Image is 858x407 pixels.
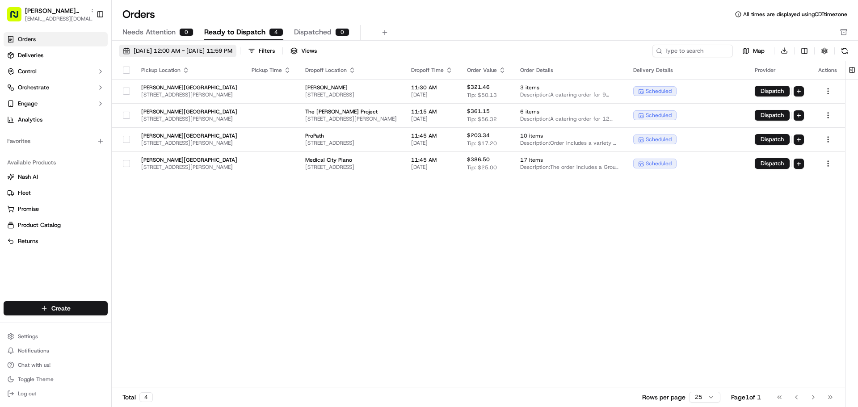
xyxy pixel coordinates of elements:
[7,189,104,197] a: Fleet
[4,359,108,371] button: Chat with us!
[23,58,161,67] input: Got a question? Start typing here...
[818,67,838,74] div: Actions
[755,134,790,145] button: Dispatch
[4,186,108,200] button: Fleet
[305,164,397,171] span: [STREET_ADDRESS]
[9,130,23,144] img: Liam S.
[7,173,104,181] a: Nash AI
[4,64,108,79] button: Control
[128,163,147,170] span: [DATE]
[18,333,38,340] span: Settings
[411,156,453,164] span: 11:45 AM
[411,67,453,74] div: Dropoff Time
[520,108,619,115] span: 6 items
[520,115,619,122] span: Description: A catering order for 12 people, including a Group Bowl Bar with grilled chicken, var...
[467,116,497,123] span: Tip: $56.32
[467,84,490,91] span: $321.46
[4,170,108,184] button: Nash AI
[18,116,42,124] span: Analytics
[646,112,672,119] span: scheduled
[119,45,236,57] button: [DATE] 12:00 AM - [DATE] 11:59 PM
[755,67,804,74] div: Provider
[28,138,72,146] span: [PERSON_NAME]
[335,28,349,36] div: 0
[18,376,54,383] span: Toggle Theme
[84,200,143,209] span: API Documentation
[204,27,265,38] span: Ready to Dispatch
[139,114,163,125] button: See all
[4,4,93,25] button: [PERSON_NAME][GEOGRAPHIC_DATA][EMAIL_ADDRESS][DOMAIN_NAME]
[652,45,733,57] input: Type to search
[305,108,397,115] span: The [PERSON_NAME] Project
[838,45,851,57] button: Refresh
[18,237,38,245] span: Returns
[141,132,237,139] span: [PERSON_NAME][GEOGRAPHIC_DATA]
[76,201,83,208] div: 💻
[305,132,397,139] span: ProPath
[731,393,761,402] div: Page 1 of 1
[18,100,38,108] span: Engage
[4,202,108,216] button: Promise
[4,387,108,400] button: Log out
[305,139,397,147] span: [STREET_ADDRESS]
[467,132,490,139] span: $203.34
[4,234,108,248] button: Returns
[152,88,163,99] button: Start new chat
[40,85,147,94] div: Start new chat
[520,67,619,74] div: Order Details
[286,45,321,57] button: Views
[642,393,686,402] p: Rows per page
[301,47,317,55] span: Views
[4,330,108,343] button: Settings
[89,222,108,228] span: Pylon
[244,45,279,57] button: Filters
[755,110,790,121] button: Dispatch
[755,86,790,97] button: Dispatch
[7,237,104,245] a: Returns
[467,164,497,171] span: Tip: $25.00
[19,85,35,101] img: 5e9a9d7314ff4150bce227a61376b483.jpg
[252,67,291,74] div: Pickup Time
[141,91,237,98] span: [STREET_ADDRESS][PERSON_NAME]
[18,84,49,92] span: Orchestrate
[9,36,163,50] p: Welcome 👋
[9,116,60,123] div: Past conversations
[63,221,108,228] a: Powered byPylon
[18,173,38,181] span: Nash AI
[25,6,87,15] button: [PERSON_NAME][GEOGRAPHIC_DATA]
[141,67,237,74] div: Pickup Location
[18,361,50,369] span: Chat with us!
[122,27,176,38] span: Needs Attention
[305,91,397,98] span: [STREET_ADDRESS]
[18,205,39,213] span: Promise
[7,205,104,213] a: Promise
[411,139,453,147] span: [DATE]
[411,91,453,98] span: [DATE]
[72,196,147,212] a: 💻API Documentation
[4,218,108,232] button: Product Catalog
[305,156,397,164] span: Medical City Plano
[18,35,36,43] span: Orders
[467,67,506,74] div: Order Value
[134,47,232,55] span: [DATE] 12:00 AM - [DATE] 11:59 PM
[4,97,108,111] button: Engage
[18,67,37,76] span: Control
[4,155,108,170] div: Available Products
[269,28,283,36] div: 4
[467,92,497,99] span: Tip: $50.13
[5,196,72,212] a: 📗Knowledge Base
[411,164,453,171] span: [DATE]
[743,11,847,18] span: All times are displayed using CDT timezone
[411,108,453,115] span: 11:15 AM
[141,156,237,164] span: [PERSON_NAME][GEOGRAPHIC_DATA]
[141,164,237,171] span: [STREET_ADDRESS][PERSON_NAME]
[633,67,740,74] div: Delivery Details
[736,46,770,56] button: Map
[18,221,61,229] span: Product Catalog
[259,47,275,55] div: Filters
[139,392,153,402] div: 4
[25,15,97,22] button: [EMAIL_ADDRESS][DOMAIN_NAME]
[467,156,490,163] span: $386.50
[141,108,237,115] span: [PERSON_NAME][GEOGRAPHIC_DATA]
